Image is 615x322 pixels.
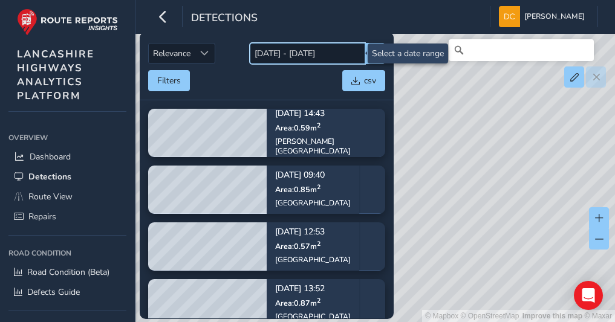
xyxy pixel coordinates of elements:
span: Area: 0.59 m [275,123,321,133]
a: Dashboard [8,147,126,167]
a: Repairs [8,207,126,227]
div: [PERSON_NAME][GEOGRAPHIC_DATA] [275,137,377,156]
button: csv [342,70,385,91]
span: Route View [28,191,73,202]
p: [DATE] 09:40 [275,172,351,180]
span: Road Condition (Beta) [27,266,109,278]
sup: 2 [317,121,321,130]
button: [PERSON_NAME] [499,6,589,27]
img: rr logo [17,8,118,36]
p: [DATE] 13:52 [275,285,351,294]
input: Search [449,39,594,61]
span: Detections [28,171,71,182]
span: csv [364,75,376,86]
div: [GEOGRAPHIC_DATA] [275,255,351,265]
div: [GEOGRAPHIC_DATA] [275,312,351,321]
p: [DATE] 14:43 [275,110,377,118]
span: Detections [191,10,258,27]
div: Sort by Date [195,43,215,63]
span: Area: 0.87 m [275,298,321,308]
div: Overview [8,129,126,147]
span: Defects Guide [27,286,80,298]
a: Route View [8,187,126,207]
sup: 2 [317,296,321,305]
a: Road Condition (Beta) [8,262,126,282]
a: Detections [8,167,126,187]
span: Repairs [28,211,56,222]
img: diamond-layout [499,6,520,27]
a: Defects Guide [8,282,126,302]
span: Relevance [149,43,195,63]
span: Dashboard [30,151,71,163]
div: Road Condition [8,244,126,262]
p: [DATE] 12:53 [275,228,351,237]
span: Area: 0.57 m [275,241,321,251]
sup: 2 [317,239,321,248]
button: Filters [148,70,190,91]
span: [PERSON_NAME] [524,6,585,27]
span: LANCASHIRE HIGHWAYS ANALYTICS PLATFORM [17,47,94,103]
sup: 2 [317,182,321,192]
div: Open Intercom Messenger [574,281,603,310]
span: Area: 0.85 m [275,184,321,195]
div: [GEOGRAPHIC_DATA] [275,198,351,208]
